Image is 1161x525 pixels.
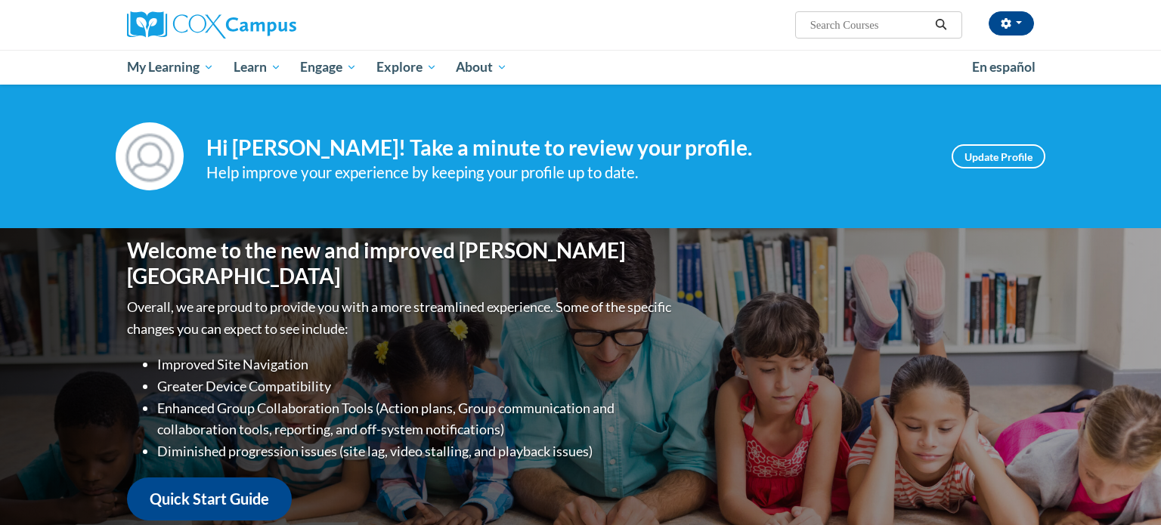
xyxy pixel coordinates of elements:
[1101,465,1149,513] iframe: Button to launch messaging window
[206,160,929,185] div: Help improve your experience by keeping your profile up to date.
[300,58,357,76] span: Engage
[376,58,437,76] span: Explore
[952,144,1045,168] a: Update Profile
[127,58,214,76] span: My Learning
[290,50,367,85] a: Engage
[456,58,507,76] span: About
[157,440,675,462] li: Diminished progression issues (site lag, video stalling, and playback issues)
[989,11,1034,36] button: Account Settings
[447,50,518,85] a: About
[234,58,281,76] span: Learn
[157,397,675,441] li: Enhanced Group Collaboration Tools (Action plans, Group communication and collaboration tools, re...
[127,11,414,39] a: Cox Campus
[962,51,1045,83] a: En español
[367,50,447,85] a: Explore
[116,122,184,190] img: Profile Image
[157,375,675,397] li: Greater Device Compatibility
[157,354,675,375] li: Improved Site Navigation
[127,296,675,340] p: Overall, we are proud to provide you with a more streamlined experience. Some of the specific cha...
[809,16,930,34] input: Search Courses
[127,11,296,39] img: Cox Campus
[127,238,675,289] h1: Welcome to the new and improved [PERSON_NAME][GEOGRAPHIC_DATA]
[127,477,292,520] a: Quick Start Guide
[972,59,1036,75] span: En español
[224,50,291,85] a: Learn
[117,50,224,85] a: My Learning
[930,16,952,34] button: Search
[206,135,929,161] h4: Hi [PERSON_NAME]! Take a minute to review your profile.
[104,50,1057,85] div: Main menu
